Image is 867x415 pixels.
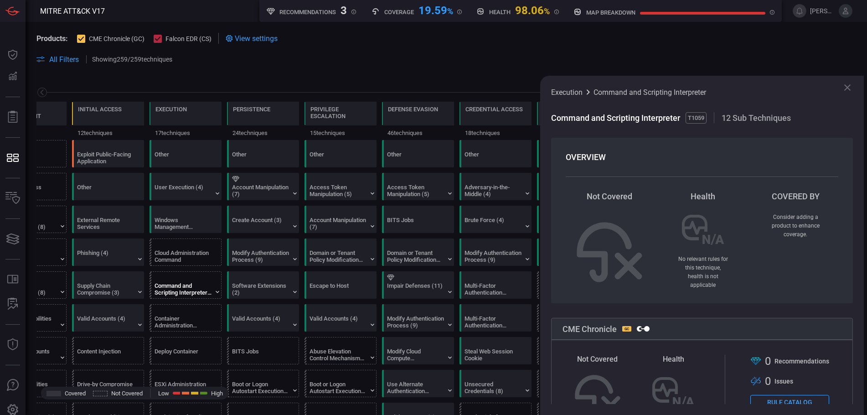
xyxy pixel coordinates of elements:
[304,125,377,140] div: 15 techniques
[310,348,366,362] div: Abuse Elevation Control Mechanism (6)
[382,304,454,332] div: T1556: Modify Authentication Process
[382,173,454,200] div: T1134: Access Token Manipulation
[72,337,144,364] div: T1659: Content Injection (Not covered)
[382,140,454,167] div: Other
[387,315,444,329] div: Modify Authentication Process (9)
[2,374,24,396] button: Ask Us A Question
[310,184,366,197] div: Access Token Manipulation (5)
[150,125,222,140] div: 17 techniques
[387,249,444,263] div: Domain or Tenant Policy Modification (2)
[459,304,532,332] div: T1621: Multi-Factor Authentication Request Generation
[155,381,212,394] div: ESXi Administration Command
[150,173,222,200] div: T1204: User Execution
[232,184,289,197] div: Account Manipulation (7)
[150,239,222,266] div: T1651: Cloud Administration Command (Not covered)
[551,318,853,340] div: CME Chronicle
[537,125,609,140] div: 34 techniques
[36,55,79,64] button: All Filters
[537,271,609,299] div: T1010: Application Window Discovery (Not covered)
[388,106,438,113] div: Defense Evasion
[165,35,212,42] span: Falcon EDR (CS)
[678,256,728,288] span: No relevant rules for this technique, health is not applicable
[72,140,144,167] div: T1190: Exploit Public-Facing Application
[489,9,511,16] h5: Health
[464,381,521,394] div: Unsecured Credentials (8)
[304,337,377,364] div: T1548: Abuse Elevation Control Mechanism (Not covered)
[310,217,366,230] div: Account Manipulation (7)
[227,125,299,140] div: 24 techniques
[304,140,377,167] div: Other
[459,271,532,299] div: T1111: Multi-Factor Authentication Interception
[750,395,829,410] button: Rule Catalog
[72,304,144,332] div: T1078: Valid Accounts
[622,326,631,332] div: GC
[459,337,532,364] div: T1539: Steal Web Session Cookie
[279,9,336,16] h5: Recommendations
[72,173,144,200] div: Other
[72,206,144,233] div: T1133: External Remote Services
[464,348,521,362] div: Steal Web Session Cookie
[459,102,532,140] div: TA0006: Credential Access
[387,151,444,165] div: Other
[2,66,24,88] button: Detections
[2,334,24,356] button: Threat Intelligence
[459,140,532,167] div: Other
[227,102,299,140] div: TA0003: Persistence
[577,355,618,363] span: Not Covered
[310,151,366,165] div: Other
[211,390,223,397] span: High
[232,282,289,296] div: Software Extensions (2)
[77,249,134,263] div: Phishing (4)
[77,315,134,329] div: Valid Accounts (4)
[92,56,172,63] p: Showing 259 / 259 techniques
[382,102,454,140] div: TA0005: Defense Evasion
[304,173,377,200] div: T1134: Access Token Manipulation
[384,9,414,16] h5: Coverage
[227,239,299,266] div: T1556: Modify Authentication Process
[772,192,820,201] span: COVERED BY
[310,315,366,329] div: Valid Accounts (4)
[459,370,532,397] div: T1552: Unsecured Credentials
[155,106,187,113] div: Execution
[227,337,299,364] div: T1197: BITS Jobs (Not covered)
[226,33,278,44] div: View settings
[810,7,835,15] span: [PERSON_NAME][DOMAIN_NAME]
[686,112,707,124] span: T1059
[77,151,134,165] div: Exploit Public-Facing Application
[227,173,299,200] div: T1098: Account Manipulation
[78,106,122,113] div: Initial Access
[227,140,299,167] div: Other
[663,355,684,363] span: Health
[465,106,523,113] div: Credential Access
[464,315,521,329] div: Multi-Factor Authentication Request Generation
[77,34,144,43] button: CME Chronicle (GC)
[774,358,829,365] span: Recommendation s
[233,106,270,113] div: Persistence
[341,4,347,15] div: 3
[2,269,24,290] button: Rule Catalog
[772,214,820,238] span: Consider adding a product to enhance coverage.
[586,9,635,16] h5: map breakdown
[515,4,550,15] div: 98.06
[155,151,212,165] div: Other
[232,249,289,263] div: Modify Authentication Process (9)
[587,192,632,201] span: Not Covered
[310,106,371,119] div: Privilege Escalation
[464,282,521,296] div: Multi-Factor Authentication Interception
[310,381,366,394] div: Boot or Logon Autostart Execution (14)
[447,6,453,16] span: %
[464,184,521,197] div: Adversary-in-the-Middle (4)
[232,315,289,329] div: Valid Accounts (4)
[459,125,532,140] div: 18 techniques
[232,217,289,230] div: Create Account (3)
[154,34,212,43] button: Falcon EDR (CS)
[150,304,222,332] div: T1609: Container Administration Command (Not covered)
[459,206,532,233] div: T1110: Brute Force
[310,282,366,296] div: Escape to Host
[304,206,377,233] div: T1098: Account Manipulation
[49,55,79,64] span: All Filters
[77,381,134,394] div: Drive-by Compromise
[464,249,521,263] div: Modify Authentication Process (9)
[765,375,771,388] span: 0
[459,239,532,266] div: T1556: Modify Authentication Process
